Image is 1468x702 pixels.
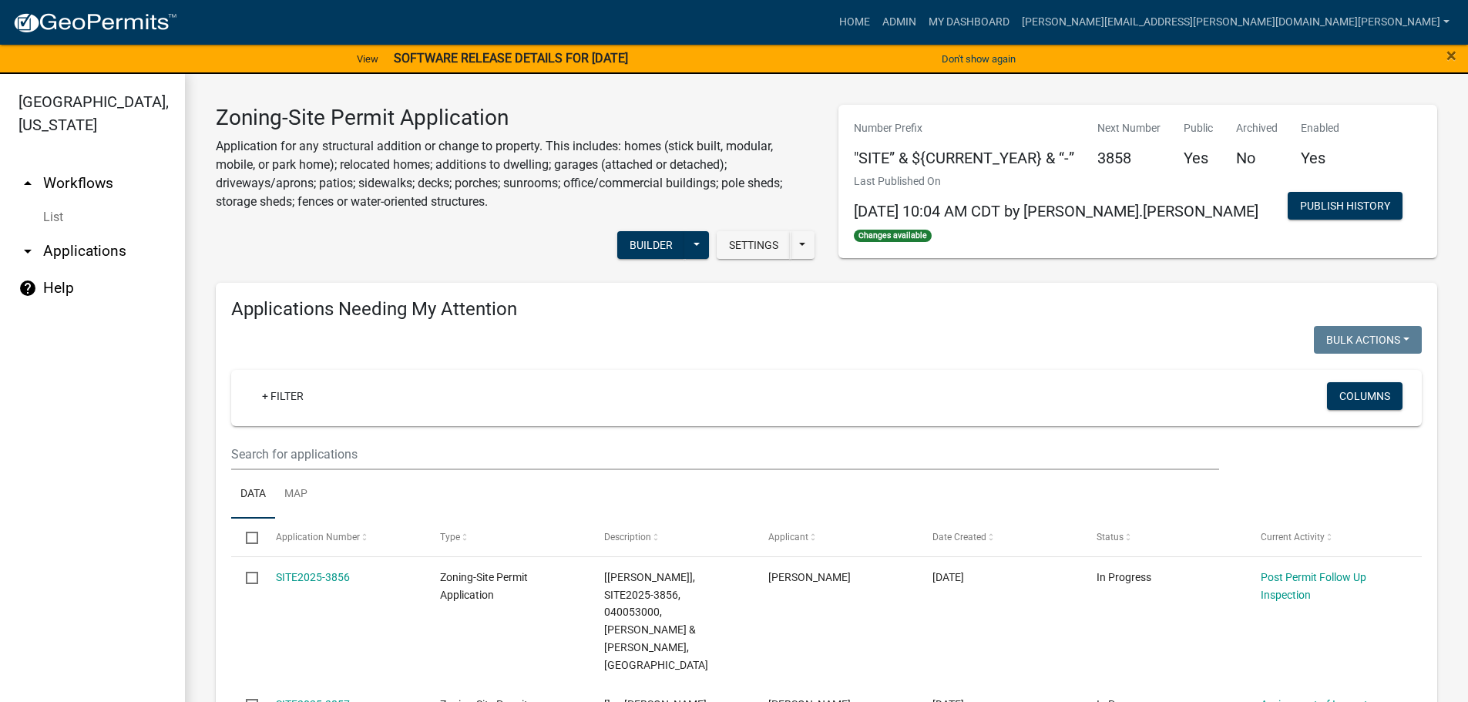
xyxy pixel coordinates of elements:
[1236,149,1278,167] h5: No
[932,532,986,542] span: Date Created
[351,46,385,72] a: View
[1097,149,1161,167] h5: 3858
[604,571,708,671] span: [Wayne Leitheiser], SITE2025-3856, 040053000, GLENN H & DONALD DEGROAT, 32273 250TH AVE
[1301,149,1339,167] h5: Yes
[854,149,1074,167] h5: "SITE” & ${CURRENT_YEAR} & “-”
[231,438,1219,470] input: Search for applications
[394,51,628,65] strong: SOFTWARE RELEASE DETAILS FOR [DATE]
[1184,149,1213,167] h5: Yes
[1327,382,1402,410] button: Columns
[425,519,589,556] datatable-header-cell: Type
[876,8,922,37] a: Admin
[276,571,350,583] a: SITE2025-3856
[1288,200,1402,213] wm-modal-confirm: Workflow Publish History
[18,242,37,260] i: arrow_drop_down
[275,470,317,519] a: Map
[1314,326,1422,354] button: Bulk Actions
[231,470,275,519] a: Data
[833,8,876,37] a: Home
[1082,519,1246,556] datatable-header-cell: Status
[1097,120,1161,136] p: Next Number
[1236,120,1278,136] p: Archived
[1097,532,1124,542] span: Status
[854,230,932,242] span: Changes available
[216,105,815,131] h3: Zoning-Site Permit Application
[1446,46,1456,65] button: Close
[440,571,528,601] span: Zoning-Site Permit Application
[216,137,815,211] p: Application for any structural addition or change to property. This includes: homes (stick built,...
[1288,192,1402,220] button: Publish History
[1097,571,1151,583] span: In Progress
[854,173,1258,190] p: Last Published On
[854,120,1074,136] p: Number Prefix
[1261,571,1366,601] a: Post Permit Follow Up Inspection
[18,279,37,297] i: help
[590,519,754,556] datatable-header-cell: Description
[1301,120,1339,136] p: Enabled
[922,8,1016,37] a: My Dashboard
[231,519,260,556] datatable-header-cell: Select
[768,571,851,583] span: John Wright
[768,532,808,542] span: Applicant
[1446,45,1456,66] span: ×
[260,519,425,556] datatable-header-cell: Application Number
[1261,532,1325,542] span: Current Activity
[1184,120,1213,136] p: Public
[918,519,1082,556] datatable-header-cell: Date Created
[717,231,791,259] button: Settings
[932,571,964,583] span: 09/08/2025
[854,202,1258,220] span: [DATE] 10:04 AM CDT by [PERSON_NAME].[PERSON_NAME]
[754,519,918,556] datatable-header-cell: Applicant
[1246,519,1410,556] datatable-header-cell: Current Activity
[604,532,651,542] span: Description
[276,532,360,542] span: Application Number
[440,532,460,542] span: Type
[936,46,1022,72] button: Don't show again
[18,174,37,193] i: arrow_drop_up
[617,231,685,259] button: Builder
[250,382,316,410] a: + Filter
[231,298,1422,321] h4: Applications Needing My Attention
[1016,8,1456,37] a: [PERSON_NAME][EMAIL_ADDRESS][PERSON_NAME][DOMAIN_NAME][PERSON_NAME]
